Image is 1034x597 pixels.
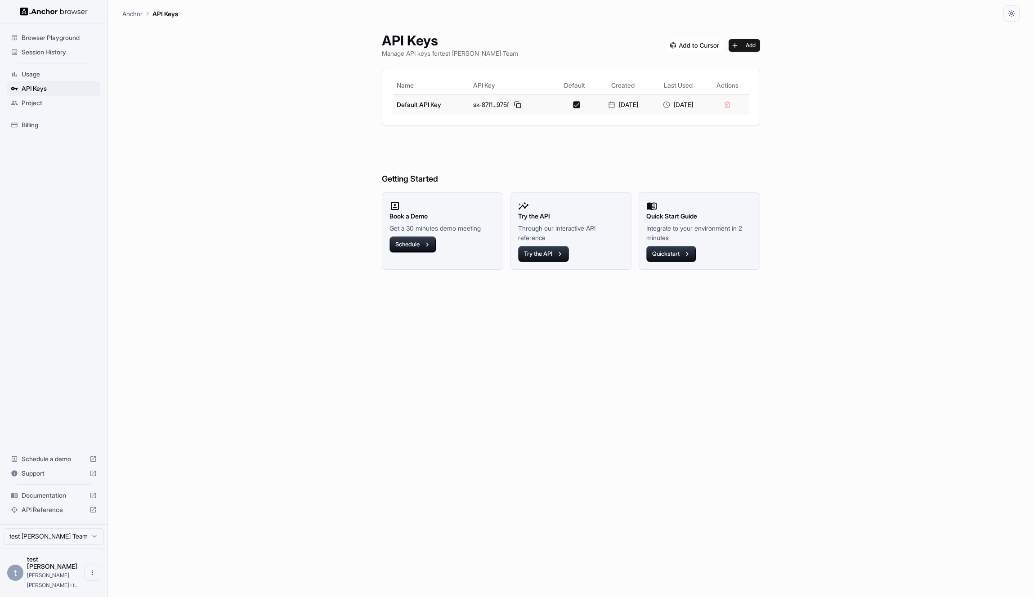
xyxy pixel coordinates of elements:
[7,488,100,503] div: Documentation
[512,99,523,110] button: Copy API key
[20,7,88,16] img: Anchor Logo
[393,94,470,115] td: Default API Key
[122,9,143,18] p: Anchor
[7,565,23,581] div: t
[22,454,86,463] span: Schedule a demo
[651,76,706,94] th: Last Used
[22,120,97,129] span: Billing
[22,48,97,57] span: Session History
[22,84,97,93] span: API Keys
[22,505,86,514] span: API Reference
[382,137,760,186] h6: Getting Started
[122,9,178,18] nav: breadcrumb
[84,565,100,581] button: Open menu
[22,491,86,500] span: Documentation
[389,211,496,221] h2: Book a Demo
[7,118,100,132] div: Billing
[595,76,650,94] th: Created
[22,33,97,42] span: Browser Playground
[382,32,518,49] h1: API Keys
[22,98,97,107] span: Project
[27,555,77,570] span: test john
[22,70,97,79] span: Usage
[7,466,100,481] div: Support
[7,45,100,59] div: Session History
[382,49,518,58] p: Manage API keys for test [PERSON_NAME] Team
[7,452,100,466] div: Schedule a demo
[646,211,752,221] h2: Quick Start Guide
[393,76,470,94] th: Name
[27,572,79,588] span: john.marbach+test1@gmail.com
[389,236,436,253] button: Schedule
[7,31,100,45] div: Browser Playground
[7,81,100,96] div: API Keys
[518,246,569,262] button: Try the API
[7,96,100,110] div: Project
[518,211,624,221] h2: Try the API
[7,503,100,517] div: API Reference
[518,223,624,242] p: Through our interactive API reference
[470,76,554,94] th: API Key
[22,469,86,478] span: Support
[152,9,178,18] p: API Keys
[389,223,496,233] p: Get a 30 minutes demo meeting
[729,39,760,52] button: Add
[473,99,550,110] div: sk-87f1...975f
[554,76,595,94] th: Default
[706,76,749,94] th: Actions
[646,246,696,262] button: Quickstart
[599,100,647,109] div: [DATE]
[7,67,100,81] div: Usage
[654,100,702,109] div: [DATE]
[667,39,723,52] img: Add anchorbrowser MCP server to Cursor
[646,223,752,242] p: Integrate to your environment in 2 minutes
